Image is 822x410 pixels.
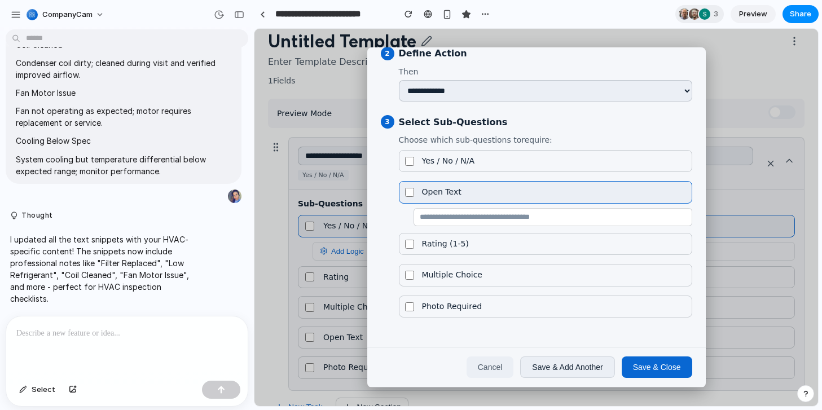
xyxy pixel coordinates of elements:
[144,88,253,99] h3: Select Sub-Questions
[10,233,199,305] p: I updated all the text snippets with your HVAC-specific content! The snippets now include profess...
[144,19,213,30] h3: Define Action
[16,57,231,81] p: Condenser coil dirty; cleaned during visit and verified improved airflow.
[739,8,767,20] span: Preview
[151,128,160,137] input: Yes / No / N/A
[367,328,438,349] button: Save & Close
[731,5,776,23] a: Preview
[151,242,160,251] input: Multiple Choice
[22,6,110,24] button: CompanyCam
[790,8,811,20] span: Share
[168,273,228,283] span: Photo Required
[168,210,214,221] span: Rating (1-5)
[16,153,231,177] p: System cooling but temperature differential below expected range; monitor performance.
[144,107,438,117] label: Choose which sub-questions to require :
[42,9,93,20] span: CompanyCam
[16,87,231,99] p: Fan Motor Issue
[126,86,140,100] div: 3
[783,5,819,23] button: Share
[16,135,231,147] p: Cooling Below Spec
[14,381,61,399] button: Select
[212,328,260,349] button: Cancel
[151,211,160,220] input: Rating (1-5)
[168,127,221,138] span: Yes / No / N/A
[126,18,140,32] div: 2
[714,8,722,20] span: 3
[266,328,360,349] button: Save & Add Another
[168,158,207,169] span: Open Text
[32,384,55,395] span: Select
[151,274,160,283] input: Photo Required
[16,105,231,129] p: Fan not operating as expected; motor requires replacement or service.
[144,38,438,49] label: Then
[151,159,160,168] input: Open Text
[675,5,724,23] div: 3
[168,241,228,252] span: Multiple Choice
